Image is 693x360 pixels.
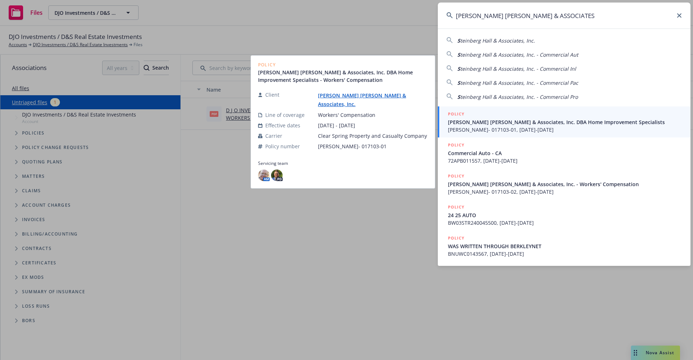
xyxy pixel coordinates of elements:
span: S [457,51,460,58]
span: [PERSON_NAME]- 017103-01, [DATE]-[DATE] [448,126,682,133]
span: [PERSON_NAME] [PERSON_NAME] & Associates, Inc. DBA Home Improvement Specialists [448,118,682,126]
a: POLICYWAS WRITTEN THROUGH BERKLEYNETBNUWC0143567, [DATE]-[DATE] [438,231,690,262]
a: POLICY24 25 AUTOBW03STR240045500, [DATE]-[DATE] [438,199,690,231]
span: teinberg Hall & Associates, Inc. - Commercial Pro [460,93,578,100]
span: BNUWC0143567, [DATE]-[DATE] [448,250,682,258]
span: BW03STR240045500, [DATE]-[DATE] [448,219,682,227]
span: Commercial Auto - CA [448,149,682,157]
a: POLICY[PERSON_NAME] [PERSON_NAME] & Associates, Inc. DBA Home Improvement Specialists[PERSON_NAME... [438,106,690,137]
h5: POLICY [448,141,465,149]
span: teinberg Hall & Associates, Inc. - Commercial Pac [460,79,578,86]
span: S [457,79,460,86]
input: Search... [438,3,690,28]
h5: POLICY [448,203,465,211]
span: teinberg Hall & Associates, Inc. [460,37,535,44]
span: 72APB011557, [DATE]-[DATE] [448,157,682,164]
span: WAS WRITTEN THROUGH BERKLEYNET [448,242,682,250]
span: teinberg Hall & Associates, Inc. - Commercial Inl [460,65,576,72]
span: [PERSON_NAME] [PERSON_NAME] & Associates, Inc. - Workers' Compensation [448,180,682,188]
h5: POLICY [448,172,465,180]
a: POLICY[PERSON_NAME] [PERSON_NAME] & Associates, Inc. - Workers' Compensation[PERSON_NAME]- 017103... [438,168,690,199]
h5: POLICY [448,110,465,118]
span: S [457,93,460,100]
span: [PERSON_NAME]- 017103-02, [DATE]-[DATE] [448,188,682,196]
span: teinberg Hall & Associates, Inc. - Commercial Aut [460,51,578,58]
span: 24 25 AUTO [448,211,682,219]
span: S [457,65,460,72]
h5: POLICY [448,234,465,242]
a: POLICYCommercial Auto - CA72APB011557, [DATE]-[DATE] [438,137,690,168]
span: S [457,37,460,44]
